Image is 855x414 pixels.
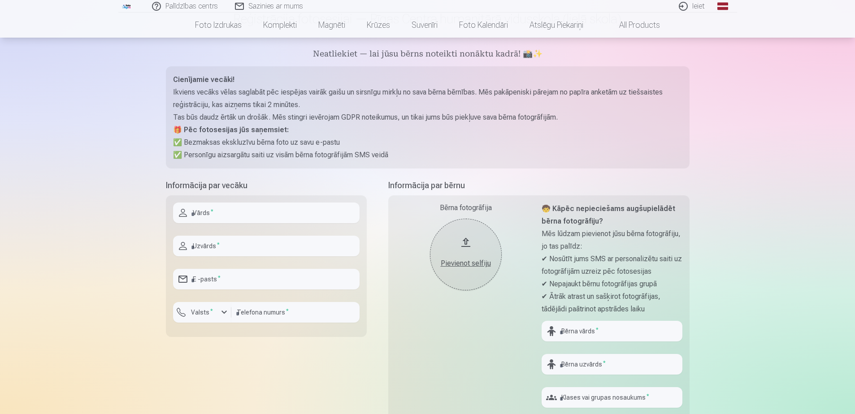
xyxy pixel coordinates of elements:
[166,179,367,192] h5: Informācija par vecāku
[542,253,682,278] p: ✔ Nosūtīt jums SMS ar personalizētu saiti uz fotogrāfijām uzreiz pēc fotosesijas
[252,13,308,38] a: Komplekti
[187,308,217,317] label: Valsts
[439,258,493,269] div: Pievienot selfiju
[448,13,519,38] a: Foto kalendāri
[173,302,231,323] button: Valsts*
[166,48,690,61] h5: Neatliekiet — lai jūsu bērns noteikti nonāktu kadrā! 📸✨
[542,290,682,315] p: ✔ Ātrāk atrast un sašķirot fotogrāfijas, tādējādi paātrinot apstrādes laiku
[308,13,356,38] a: Magnēti
[401,13,448,38] a: Suvenīri
[430,219,502,290] button: Pievienot selfiju
[519,13,594,38] a: Atslēgu piekariņi
[122,4,132,9] img: /fa1
[173,136,682,149] p: ✅ Bezmaksas ekskluzīvu bērna foto uz savu e-pastu
[173,75,234,84] strong: Cienījamie vecāki!
[173,111,682,124] p: Tas būs daudz ērtāk un drošāk. Mēs stingri ievērojam GDPR noteikumus, un tikai jums būs piekļuve ...
[542,228,682,253] p: Mēs lūdzam pievienot jūsu bērna fotogrāfiju, jo tas palīdz:
[542,278,682,290] p: ✔ Nepajaukt bērnu fotogrāfijas grupā
[173,86,682,111] p: Ikviens vecāks vēlas saglabāt pēc iespējas vairāk gaišu un sirsnīgu mirkļu no sava bērna bērnības...
[542,204,675,225] strong: 🧒 Kāpēc nepieciešams augšupielādēt bērna fotogrāfiju?
[388,179,690,192] h5: Informācija par bērnu
[594,13,671,38] a: All products
[173,149,682,161] p: ✅ Personīgu aizsargātu saiti uz visām bērna fotogrāfijām SMS veidā
[173,125,289,134] strong: 🎁 Pēc fotosesijas jūs saņemsiet:
[356,13,401,38] a: Krūzes
[184,13,252,38] a: Foto izdrukas
[395,203,536,213] div: Bērna fotogrāfija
